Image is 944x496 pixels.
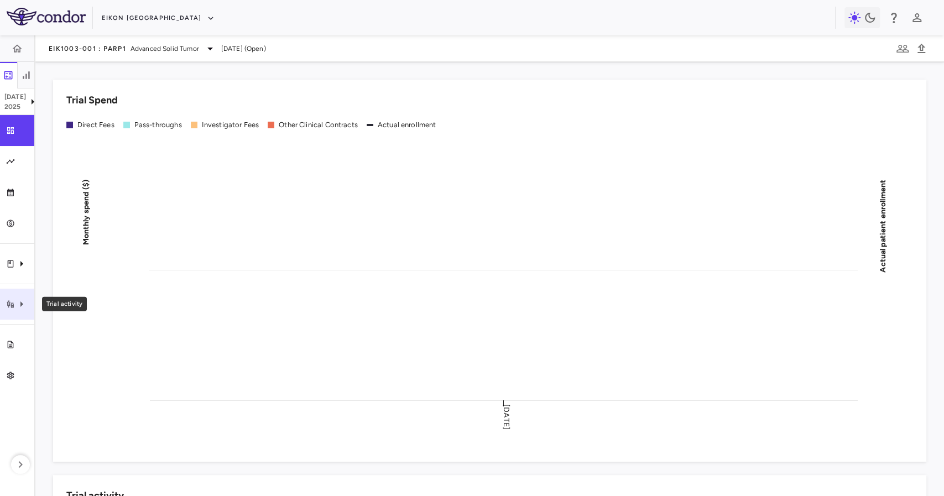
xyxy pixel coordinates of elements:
button: Eikon [GEOGRAPHIC_DATA] [102,9,215,27]
div: Actual enrollment [378,120,436,130]
text: [DATE] [501,404,510,430]
span: EIK1003-001 : PARP1 [49,44,126,53]
span: [DATE] (Open) [221,44,266,54]
div: Investigator Fees [202,120,259,130]
p: [DATE] [4,92,26,102]
div: Direct Fees [77,120,114,130]
div: Other Clinical Contracts [279,120,358,130]
p: 2025 [4,102,26,112]
div: Pass-throughs [134,120,182,130]
img: logo-full-SnFGN8VE.png [7,8,86,25]
tspan: Monthly spend ($) [81,179,91,245]
tspan: Actual patient enrollment [878,179,888,272]
span: Advanced Solid Tumor [131,44,199,54]
h6: Trial Spend [66,93,118,108]
div: Trial activity [42,297,87,311]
